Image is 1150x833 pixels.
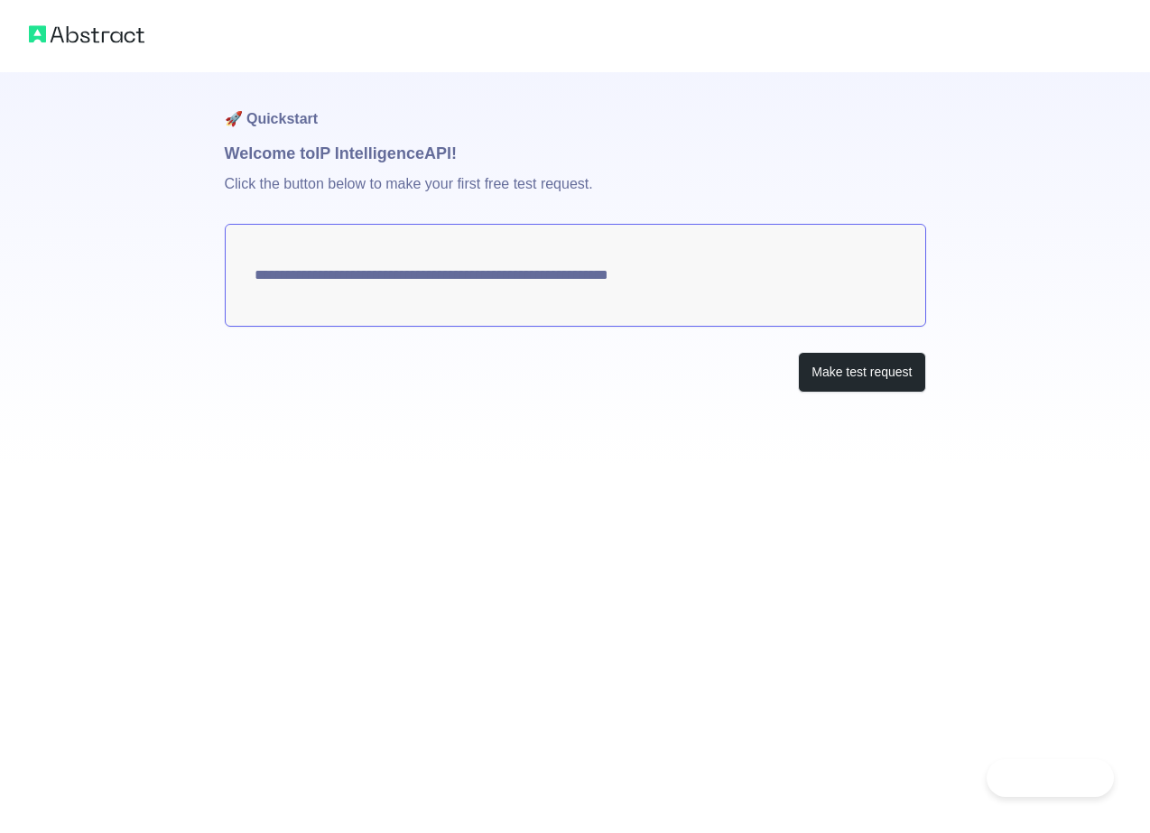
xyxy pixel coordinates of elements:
[29,22,144,47] img: Abstract logo
[798,352,925,393] button: Make test request
[987,759,1114,797] iframe: Toggle Customer Support
[225,141,926,166] h1: Welcome to IP Intelligence API!
[225,72,926,141] h1: 🚀 Quickstart
[225,166,926,224] p: Click the button below to make your first free test request.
